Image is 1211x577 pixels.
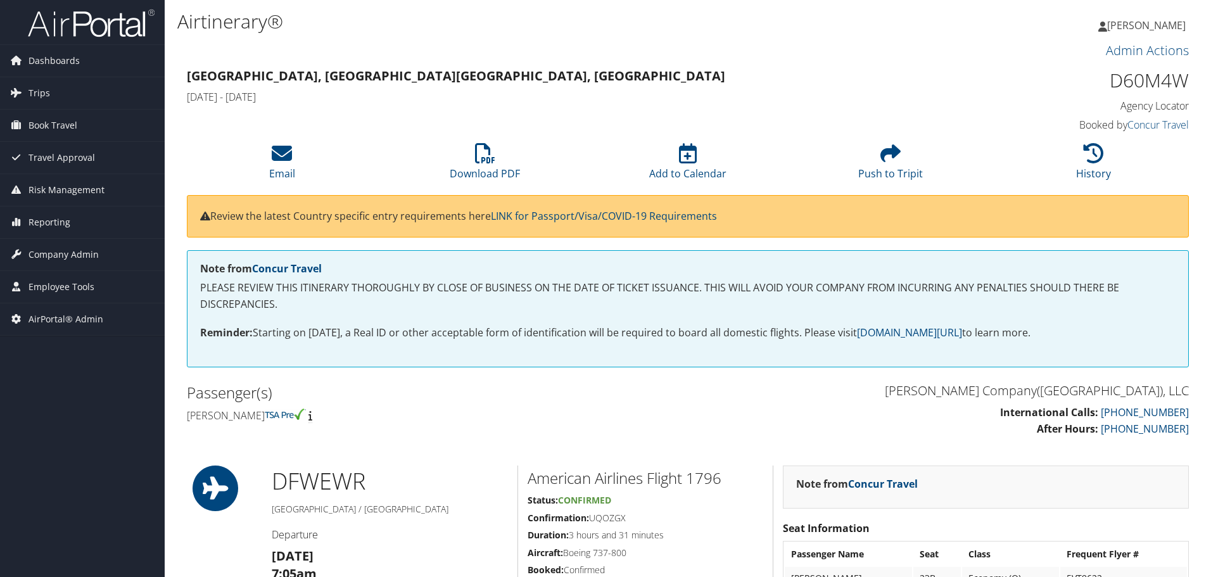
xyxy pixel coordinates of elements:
[29,303,103,335] span: AirPortal® Admin
[858,150,923,181] a: Push to Tripit
[29,239,99,270] span: Company Admin
[200,325,1176,341] p: Starting on [DATE], a Real ID or other acceptable form of identification will be required to boar...
[962,543,1059,566] th: Class
[1101,405,1189,419] a: [PHONE_NUMBER]
[1000,405,1098,419] strong: International Calls:
[1060,543,1187,566] th: Frequent Flyer #
[177,8,858,35] h1: Airtinerary®
[528,512,589,524] strong: Confirmation:
[29,77,50,109] span: Trips
[857,326,962,339] a: [DOMAIN_NAME][URL]
[28,8,155,38] img: airportal-logo.png
[29,174,105,206] span: Risk Management
[269,150,295,181] a: Email
[953,118,1189,132] h4: Booked by
[29,110,77,141] span: Book Travel
[953,99,1189,113] h4: Agency Locator
[29,142,95,174] span: Travel Approval
[697,382,1189,400] h3: [PERSON_NAME] Company([GEOGRAPHIC_DATA]), LLC
[1127,118,1189,132] a: Concur Travel
[272,503,508,516] h5: [GEOGRAPHIC_DATA] / [GEOGRAPHIC_DATA]
[558,494,611,506] span: Confirmed
[1107,18,1186,32] span: [PERSON_NAME]
[1106,42,1189,59] a: Admin Actions
[1076,150,1111,181] a: History
[450,150,520,181] a: Download PDF
[528,494,558,506] strong: Status:
[29,45,80,77] span: Dashboards
[953,67,1189,94] h1: D60M4W
[1098,6,1198,44] a: [PERSON_NAME]
[187,409,678,422] h4: [PERSON_NAME]
[187,67,725,84] strong: [GEOGRAPHIC_DATA], [GEOGRAPHIC_DATA] [GEOGRAPHIC_DATA], [GEOGRAPHIC_DATA]
[528,564,564,576] strong: Booked:
[528,547,563,559] strong: Aircraft:
[187,382,678,403] h2: Passenger(s)
[649,150,726,181] a: Add to Calendar
[491,209,717,223] a: LINK for Passport/Visa/COVID-19 Requirements
[252,262,322,276] a: Concur Travel
[528,564,763,576] h5: Confirmed
[29,206,70,238] span: Reporting
[265,409,306,420] img: tsa-precheck.png
[848,477,918,491] a: Concur Travel
[528,512,763,524] h5: UQOZGX
[528,529,569,541] strong: Duration:
[796,477,918,491] strong: Note from
[272,466,508,497] h1: DFW EWR
[272,528,508,542] h4: Departure
[528,529,763,542] h5: 3 hours and 31 minutes
[187,90,934,104] h4: [DATE] - [DATE]
[913,543,960,566] th: Seat
[1101,422,1189,436] a: [PHONE_NUMBER]
[200,326,253,339] strong: Reminder:
[200,208,1176,225] p: Review the latest Country specific entry requirements here
[200,280,1176,312] p: PLEASE REVIEW THIS ITINERARY THOROUGHLY BY CLOSE OF BUSINESS ON THE DATE OF TICKET ISSUANCE. THIS...
[785,543,912,566] th: Passenger Name
[528,547,763,559] h5: Boeing 737-800
[783,521,870,535] strong: Seat Information
[200,262,322,276] strong: Note from
[272,547,314,564] strong: [DATE]
[1037,422,1098,436] strong: After Hours:
[29,271,94,303] span: Employee Tools
[528,467,763,489] h2: American Airlines Flight 1796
